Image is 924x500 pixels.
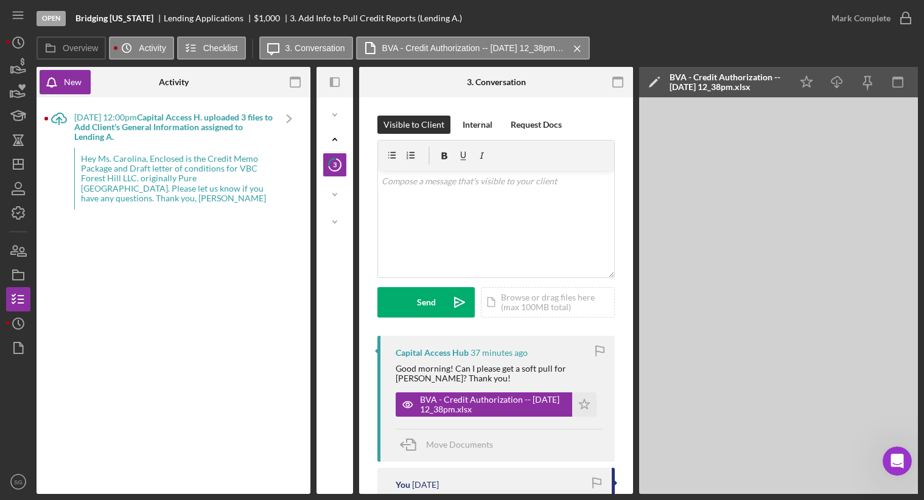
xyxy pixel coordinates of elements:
div: Good morning! Can I please get a soft pull for [PERSON_NAME]? Thank you! [396,364,603,383]
div: Lending Applications [164,13,254,23]
div: Request Docs [511,116,562,134]
div: Internal [463,116,492,134]
label: 3. Conversation [285,43,345,53]
button: SG [6,470,30,494]
button: Checklist [177,36,246,60]
div: New [64,70,82,94]
div: Activity [159,77,189,87]
button: Send [377,287,475,318]
text: SG [14,479,23,485]
button: New [40,70,91,94]
label: Checklist [203,43,238,53]
span: $1,000 [254,13,280,23]
div: You [396,480,410,490]
iframe: Intercom live chat [883,446,912,476]
div: Send [417,287,436,318]
div: BVA - Credit Authorization -- [DATE] 12_38pm.xlsx [420,395,566,414]
button: BVA - Credit Authorization -- [DATE] 12_38pm.xlsx [356,36,590,60]
button: Overview [37,36,106,60]
div: BVA - Credit Authorization -- [DATE] 12_38pm.xlsx [670,72,785,92]
div: Mark Complete [831,6,891,30]
time: 2025-09-24 15:21 [471,348,528,358]
div: Visible to Client [383,116,444,134]
time: 2025-09-04 20:12 [412,480,439,490]
button: BVA - Credit Authorization -- [DATE] 12_38pm.xlsx [396,392,597,417]
a: 3 [323,153,347,177]
label: BVA - Credit Authorization -- [DATE] 12_38pm.xlsx [382,43,565,53]
button: Activity [109,36,173,60]
div: [DATE] 12:00pm [74,113,274,142]
button: Move Documents [396,429,505,460]
button: Request Docs [505,116,568,134]
label: Activity [139,43,166,53]
button: Mark Complete [819,6,918,30]
div: Open [37,11,66,26]
b: Capital Access H. uploaded 3 files to Add Client's General Information assigned to Lending A. [74,112,273,142]
tspan: 3 [333,161,337,168]
a: [DATE] 12:00pmCapital Access H. uploaded 3 files to Add Client's General Information assigned to ... [44,103,304,224]
div: 3. Conversation [467,77,526,87]
label: Overview [63,43,98,53]
button: Visible to Client [377,116,450,134]
button: Internal [457,116,499,134]
b: Bridging [US_STATE] [75,13,153,23]
div: Capital Access Hub [396,348,469,358]
div: Hey Ms. Carolina, Enclosed is the Credit Memo Package and Draft letter of conditions for VBC Fore... [74,148,274,209]
div: 3. Add Info to Pull Credit Reports (Lending A.) [290,13,462,23]
button: 3. Conversation [259,36,353,60]
span: Move Documents [426,439,493,450]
